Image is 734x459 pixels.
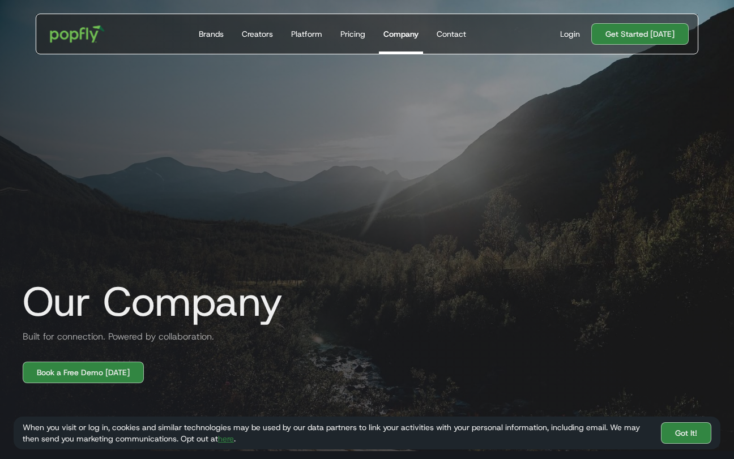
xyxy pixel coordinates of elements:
[287,14,327,54] a: Platform
[383,28,419,40] div: Company
[23,422,652,444] div: When you visit or log in, cookies and similar technologies may be used by our data partners to li...
[432,14,471,54] a: Contact
[379,14,423,54] a: Company
[591,23,689,45] a: Get Started [DATE]
[194,14,228,54] a: Brands
[661,422,711,444] a: Got It!
[14,330,214,344] h2: Built for connection. Powered by collaboration.
[14,279,283,324] h1: Our Company
[560,28,580,40] div: Login
[291,28,322,40] div: Platform
[340,28,365,40] div: Pricing
[242,28,273,40] div: Creators
[199,28,224,40] div: Brands
[556,28,584,40] a: Login
[218,434,234,444] a: here
[437,28,466,40] div: Contact
[336,14,370,54] a: Pricing
[23,362,144,383] a: Book a Free Demo [DATE]
[42,18,113,50] a: home
[237,14,278,54] a: Creators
